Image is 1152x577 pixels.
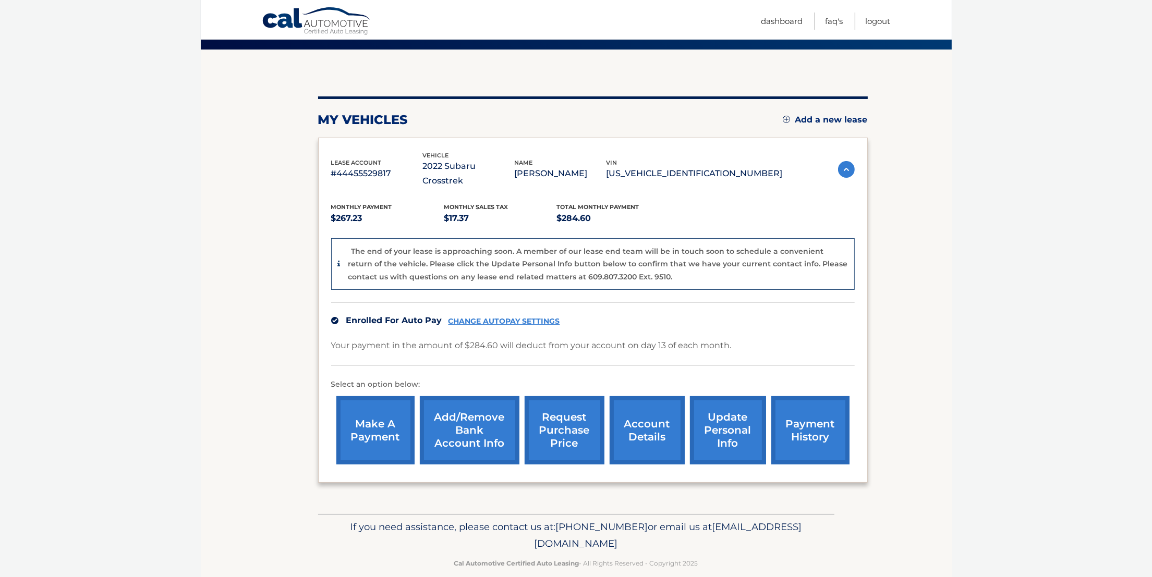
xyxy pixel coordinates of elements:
a: Logout [866,13,891,30]
p: 2022 Subaru Crosstrek [423,159,515,188]
span: Enrolled For Auto Pay [346,315,442,325]
a: update personal info [690,396,766,464]
span: lease account [331,159,382,166]
a: Add/Remove bank account info [420,396,519,464]
p: $284.60 [557,211,670,226]
span: Total Monthly Payment [557,203,639,211]
p: $17.37 [444,211,557,226]
p: Your payment in the amount of $284.60 will deduct from your account on day 13 of each month. [331,338,732,353]
img: check.svg [331,317,338,324]
span: Monthly sales Tax [444,203,508,211]
p: [US_VEHICLE_IDENTIFICATION_NUMBER] [607,166,783,181]
a: FAQ's [826,13,843,30]
a: account details [610,396,685,464]
p: #44455529817 [331,166,423,181]
a: request purchase price [525,396,604,464]
img: accordion-active.svg [838,161,855,178]
span: vehicle [423,152,449,159]
a: CHANGE AUTOPAY SETTINGS [448,317,560,326]
p: If you need assistance, please contact us at: or email us at [325,519,828,552]
a: payment history [771,396,850,464]
p: Select an option below: [331,378,855,391]
span: vin [607,159,617,166]
p: [PERSON_NAME] [515,166,607,181]
p: $267.23 [331,211,444,226]
p: - All Rights Reserved - Copyright 2025 [325,558,828,569]
span: [PHONE_NUMBER] [556,521,648,533]
p: The end of your lease is approaching soon. A member of our lease end team will be in touch soon t... [348,247,848,281]
a: Cal Automotive [262,7,371,37]
span: [EMAIL_ADDRESS][DOMAIN_NAME] [535,521,802,549]
a: make a payment [336,396,415,464]
img: add.svg [783,116,790,123]
span: name [515,159,533,166]
h2: my vehicles [318,112,408,128]
a: Dashboard [761,13,803,30]
a: Add a new lease [783,115,868,125]
strong: Cal Automotive Certified Auto Leasing [454,559,579,567]
span: Monthly Payment [331,203,392,211]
